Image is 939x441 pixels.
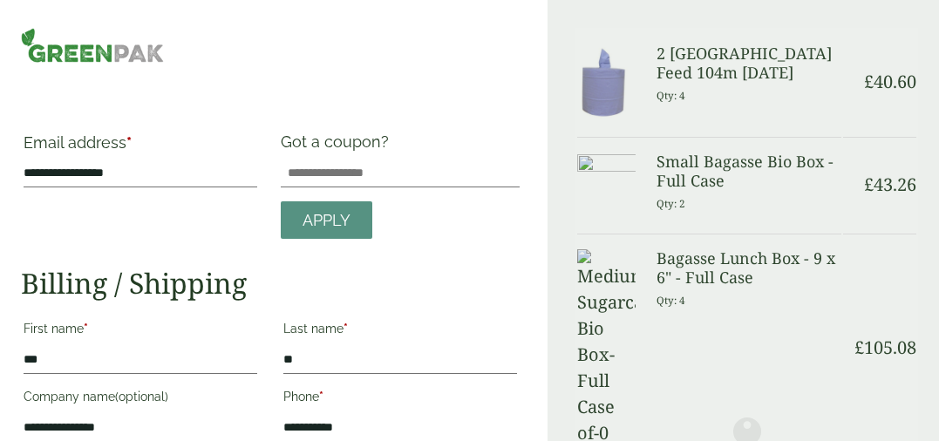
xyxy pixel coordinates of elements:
[281,132,396,159] label: Got a coupon?
[281,201,372,239] a: Apply
[24,135,257,159] label: Email address
[283,316,517,346] label: Last name
[24,384,257,414] label: Company name
[21,28,164,63] img: GreenPak Supplies
[21,267,520,300] h2: Billing / Shipping
[115,390,168,404] span: (optional)
[126,133,132,152] abbr: required
[344,322,348,336] abbr: required
[303,211,350,230] span: Apply
[24,316,257,346] label: First name
[84,322,88,336] abbr: required
[319,390,323,404] abbr: required
[283,384,517,414] label: Phone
